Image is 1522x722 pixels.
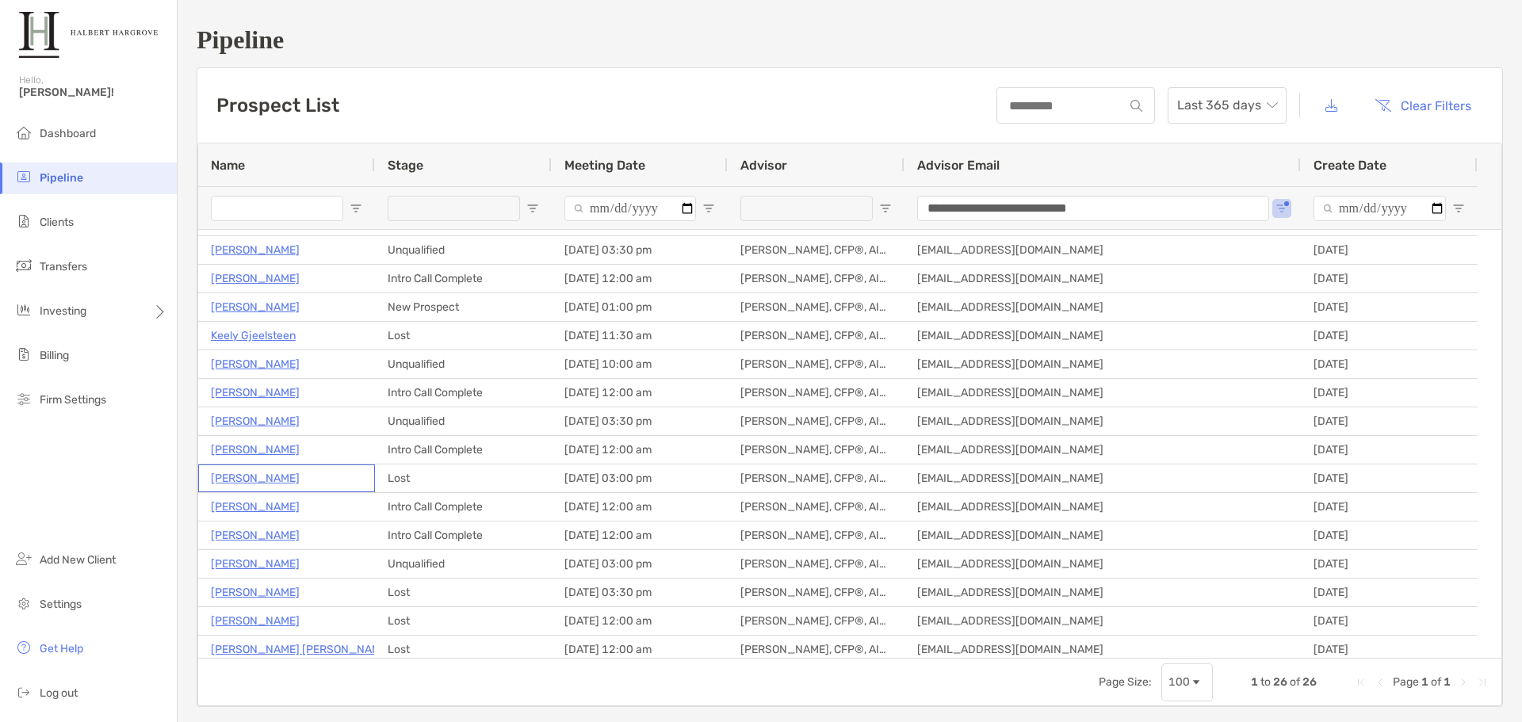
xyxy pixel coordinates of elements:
span: Dashboard [40,127,96,140]
div: [DATE] 12:00 am [552,521,728,549]
span: Get Help [40,642,83,655]
span: Page [1393,675,1419,689]
a: Keely Gjeelsteen [211,326,296,346]
div: [PERSON_NAME], CFP®, AIF® [728,579,904,606]
div: [PERSON_NAME], CFP®, AIF® [728,493,904,521]
a: [PERSON_NAME] [211,497,300,517]
button: Open Filter Menu [526,202,539,215]
div: Intro Call Complete [375,521,552,549]
div: [DATE] [1301,265,1478,292]
a: [PERSON_NAME] [211,297,300,317]
div: [DATE] [1301,521,1478,549]
span: Log out [40,686,78,700]
span: of [1431,675,1441,689]
img: dashboard icon [14,123,33,142]
img: input icon [1130,100,1142,112]
div: [DATE] 12:00 am [552,607,728,635]
span: [PERSON_NAME]! [19,86,167,99]
img: clients icon [14,212,33,231]
div: [DATE] 11:30 am [552,322,728,350]
div: [DATE] [1301,407,1478,435]
span: Last 365 days [1177,88,1277,123]
span: Settings [40,598,82,611]
a: [PERSON_NAME] [211,554,300,574]
div: [EMAIL_ADDRESS][DOMAIN_NAME] [904,265,1301,292]
div: Intro Call Complete [375,493,552,521]
div: [EMAIL_ADDRESS][DOMAIN_NAME] [904,293,1301,321]
div: [DATE] 03:00 pm [552,550,728,578]
span: Add New Client [40,553,116,567]
div: Next Page [1457,676,1470,689]
span: 26 [1273,675,1287,689]
div: 100 [1168,675,1190,689]
div: [DATE] [1301,493,1478,521]
div: [EMAIL_ADDRESS][DOMAIN_NAME] [904,407,1301,435]
p: [PERSON_NAME] [211,583,300,602]
input: Create Date Filter Input [1314,196,1446,221]
span: Pipeline [40,171,83,185]
span: Investing [40,304,86,318]
div: [EMAIL_ADDRESS][DOMAIN_NAME] [904,322,1301,350]
div: Lost [375,464,552,492]
input: Advisor Email Filter Input [917,196,1269,221]
div: Last Page [1476,676,1489,689]
span: Firm Settings [40,393,106,407]
div: New Prospect [375,293,552,321]
div: [DATE] [1301,636,1478,663]
div: [EMAIL_ADDRESS][DOMAIN_NAME] [904,464,1301,492]
div: [DATE] 12:00 am [552,436,728,464]
div: [DATE] 03:30 pm [552,407,728,435]
div: Previous Page [1374,676,1386,689]
div: [EMAIL_ADDRESS][DOMAIN_NAME] [904,579,1301,606]
div: [DATE] [1301,550,1478,578]
div: [DATE] [1301,464,1478,492]
div: [PERSON_NAME], CFP®, AIF® [728,636,904,663]
img: billing icon [14,345,33,364]
span: of [1290,675,1300,689]
span: Clients [40,216,74,229]
span: Create Date [1314,158,1386,173]
a: [PERSON_NAME] [211,440,300,460]
div: [PERSON_NAME], CFP®, AIF® [728,407,904,435]
p: [PERSON_NAME] [211,611,300,631]
img: get-help icon [14,638,33,657]
h1: Pipeline [197,25,1503,55]
button: Open Filter Menu [1275,202,1288,215]
div: Unqualified [375,550,552,578]
div: Intro Call Complete [375,436,552,464]
a: [PERSON_NAME] [211,354,300,374]
div: First Page [1355,676,1367,689]
div: [PERSON_NAME], CFP®, AIF® [728,236,904,264]
p: [PERSON_NAME] [211,411,300,431]
span: 26 [1302,675,1317,689]
a: [PERSON_NAME] [PERSON_NAME] [211,640,391,659]
div: Intro Call Complete [375,265,552,292]
span: Advisor [740,158,787,173]
span: Transfers [40,260,87,273]
div: [DATE] [1301,579,1478,606]
div: [DATE] [1301,293,1478,321]
div: [PERSON_NAME], CFP®, AIF® [728,464,904,492]
img: logout icon [14,682,33,701]
div: [PERSON_NAME], CFP®, AIF® [728,265,904,292]
div: [PERSON_NAME], CFP®, AIF® [728,521,904,549]
span: Billing [40,349,69,362]
div: [PERSON_NAME], CFP®, AIF® [728,379,904,407]
div: [EMAIL_ADDRESS][DOMAIN_NAME] [904,607,1301,635]
a: [PERSON_NAME] [211,269,300,288]
a: [PERSON_NAME] [211,240,300,260]
img: firm-settings icon [14,389,33,408]
div: [PERSON_NAME], CFP®, AIF® [728,350,904,378]
div: Intro Call Complete [375,379,552,407]
button: Open Filter Menu [1452,202,1465,215]
span: 1 [1444,675,1451,689]
span: Name [211,158,245,173]
span: Meeting Date [564,158,645,173]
